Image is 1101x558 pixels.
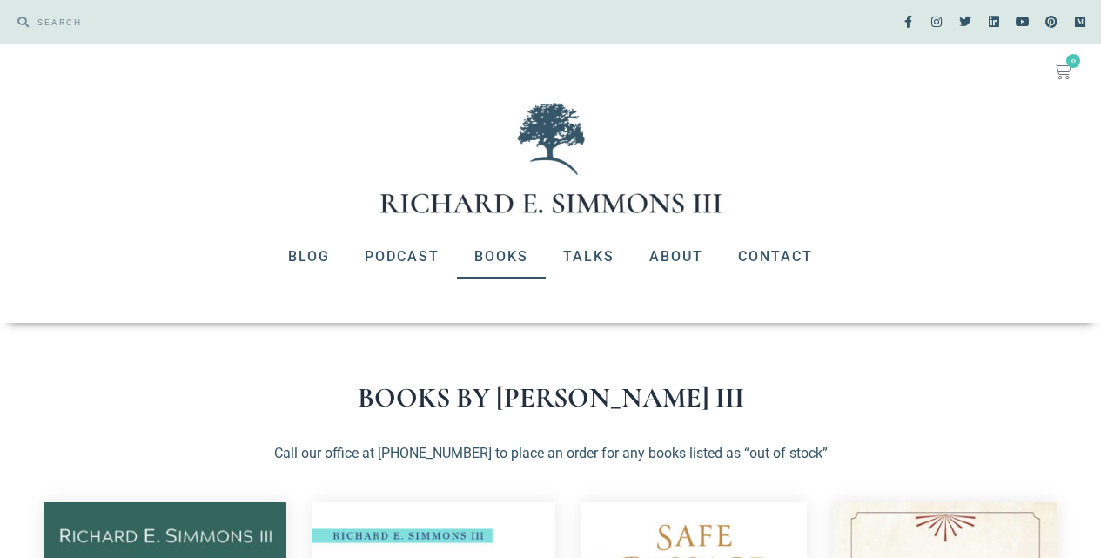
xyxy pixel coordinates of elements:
span: 0 [1066,54,1080,68]
a: 0 [1033,52,1092,91]
p: Call our office at [PHONE_NUMBER] to place an order for any books listed as “out of stock” [44,443,1057,464]
h1: Books by [PERSON_NAME] III [44,384,1057,412]
a: Books [457,234,546,279]
a: About [632,234,721,279]
a: Talks [546,234,632,279]
a: Contact [721,234,830,279]
a: Podcast [347,234,457,279]
a: Blog [271,234,347,279]
input: SEARCH [29,9,542,35]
